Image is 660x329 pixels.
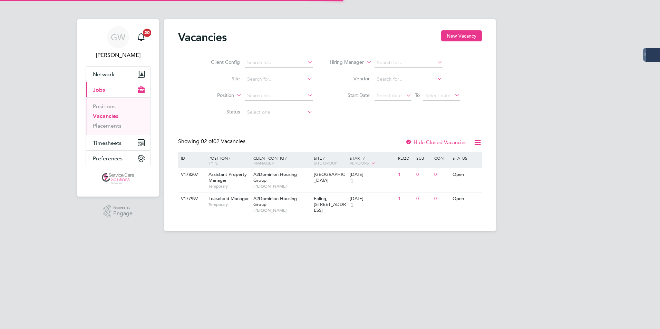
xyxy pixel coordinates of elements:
span: Timesheets [93,140,122,146]
span: Select date [426,92,450,99]
span: [PERSON_NAME] [253,183,310,189]
button: Timesheets [86,135,150,150]
span: George Westhead [86,51,151,59]
label: Start Date [330,92,370,98]
div: Jobs [86,97,150,135]
div: Site / [312,152,348,169]
input: Search for... [245,91,313,101]
div: V178207 [179,168,203,181]
div: 1 [396,168,414,181]
div: Position / [203,152,252,169]
span: Network [93,71,115,78]
a: Powered byEngage [104,205,133,218]
div: Start / [348,152,396,169]
a: Go to home page [86,173,151,184]
label: Hide Closed Vacancies [405,139,467,146]
div: Reqd [396,152,414,164]
div: ID [179,152,203,164]
span: Leasehold Manager [208,196,249,201]
span: To [413,91,422,100]
a: Placements [93,122,122,129]
input: Search for... [245,74,313,84]
input: Search for... [375,74,443,84]
div: Status [451,152,481,164]
span: Select date [377,92,402,99]
span: Site Group [314,160,337,166]
button: Preferences [86,151,150,166]
div: [DATE] [350,196,395,202]
span: [PERSON_NAME] [253,208,310,213]
nav: Main navigation [77,19,159,197]
button: Network [86,67,150,82]
span: Preferences [93,155,123,162]
a: 20 [134,26,148,48]
label: Position [194,92,234,99]
span: Powered by [113,205,133,211]
span: 1 [350,202,354,208]
button: Jobs [86,82,150,97]
span: Vendors [350,160,369,166]
label: Client Config [200,59,240,65]
div: Conf [433,152,450,164]
div: Open [451,192,481,205]
span: Type [208,160,218,166]
span: A2Dominion Housing Group [253,171,297,183]
span: Assistant Property Manager [208,171,247,183]
a: Vacancies [93,113,118,119]
span: Jobs [93,87,105,93]
span: Engage [113,211,133,217]
input: Select one [245,108,313,117]
div: Client Config / [252,152,312,169]
div: Sub [415,152,433,164]
a: Positions [93,103,116,110]
button: New Vacancy [441,30,482,41]
span: 02 of [201,138,213,145]
span: Temporary [208,202,250,207]
span: Ealing, [STREET_ADDRESS] [314,196,346,213]
div: 0 [433,168,450,181]
div: 1 [396,192,414,205]
label: Status [200,109,240,115]
div: Showing [178,138,247,145]
span: 1 [350,178,354,183]
div: Open [451,168,481,181]
div: 0 [415,192,433,205]
div: [DATE] [350,172,395,178]
span: 02 Vacancies [201,138,245,145]
span: GW [111,33,125,42]
span: 20 [143,29,151,37]
span: A2Dominion Housing Group [253,196,297,207]
h2: Vacancies [178,30,227,44]
label: Site [200,76,240,82]
span: Manager [253,160,274,166]
div: 0 [433,192,450,205]
span: Temporary [208,183,250,189]
a: GW[PERSON_NAME] [86,26,151,59]
input: Search for... [375,58,443,68]
input: Search for... [245,58,313,68]
span: [GEOGRAPHIC_DATA] [314,171,345,183]
label: Hiring Manager [324,59,364,66]
div: 0 [415,168,433,181]
label: Vendor [330,76,370,82]
img: servicecare-logo-retina.png [102,173,134,184]
div: V177997 [179,192,203,205]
